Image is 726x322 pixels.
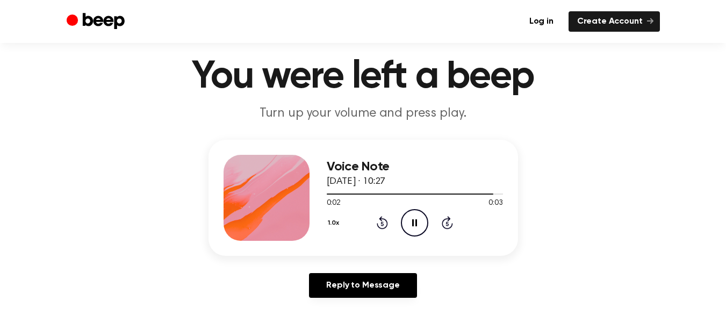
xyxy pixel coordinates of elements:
[327,160,503,174] h3: Voice Note
[327,214,343,232] button: 1.0x
[569,11,660,32] a: Create Account
[67,11,127,32] a: Beep
[309,273,416,298] a: Reply to Message
[488,198,502,209] span: 0:03
[157,105,570,123] p: Turn up your volume and press play.
[327,198,341,209] span: 0:02
[327,177,386,187] span: [DATE] · 10:27
[521,11,562,32] a: Log in
[88,58,638,96] h1: You were left a beep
